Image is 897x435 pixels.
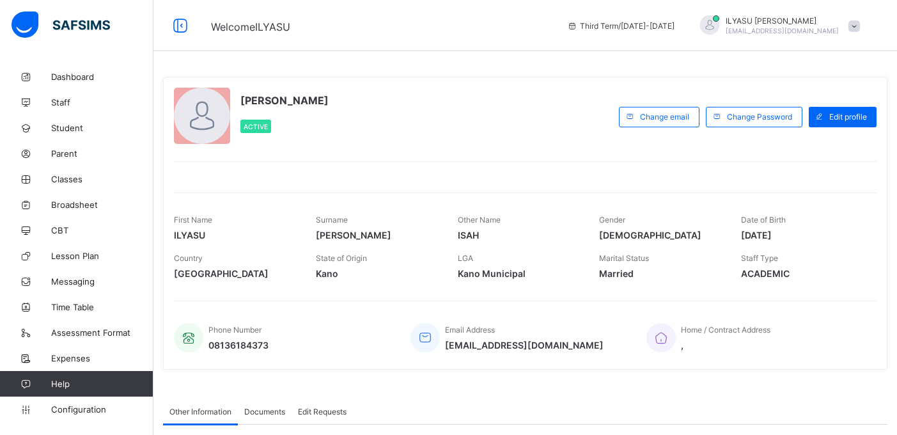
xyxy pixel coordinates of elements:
span: [PERSON_NAME] [316,230,439,241]
span: CBT [51,225,153,235]
span: Staff [51,97,153,107]
span: [GEOGRAPHIC_DATA] [174,268,297,279]
span: Marital Status [599,253,649,263]
span: Help [51,379,153,389]
span: [DEMOGRAPHIC_DATA] [599,230,722,241]
span: Change email [640,112,689,122]
span: [EMAIL_ADDRESS][DOMAIN_NAME] [445,340,604,351]
span: ACADEMIC [741,268,864,279]
span: Country [174,253,203,263]
span: First Name [174,215,212,225]
span: Time Table [51,302,153,312]
span: Phone Number [208,325,261,335]
span: State of Origin [316,253,367,263]
span: Email Address [445,325,495,335]
span: Dashboard [51,72,153,82]
img: safsims [12,12,110,38]
span: Broadsheet [51,200,153,210]
span: Gender [599,215,625,225]
span: Welcome ILYASU [211,20,290,33]
span: Edit Requests [298,407,347,416]
span: Surname [316,215,348,225]
span: Lesson Plan [51,251,153,261]
span: ILYASU [174,230,297,241]
span: ILYASU [PERSON_NAME] [726,16,839,26]
span: Home / Contract Address [681,325,770,335]
span: Assessment Format [51,328,153,338]
span: 08136184373 [208,340,269,351]
span: ISAH [458,230,581,241]
span: Other Name [458,215,501,225]
span: , [681,340,770,351]
span: Change Password [727,112,792,122]
span: [PERSON_NAME] [240,94,329,107]
span: Classes [51,174,153,184]
span: Messaging [51,276,153,287]
span: Staff Type [741,253,778,263]
span: Parent [51,148,153,159]
span: Active [244,123,268,130]
span: Kano Municipal [458,268,581,279]
span: session/term information [567,21,675,31]
span: LGA [458,253,473,263]
div: ILYASUIBRAHIM [687,15,866,36]
span: Married [599,268,722,279]
span: [EMAIL_ADDRESS][DOMAIN_NAME] [726,27,839,35]
span: Student [51,123,153,133]
span: Documents [244,407,285,416]
span: Expenses [51,353,153,363]
span: [DATE] [741,230,864,241]
span: Kano [316,268,439,279]
span: Edit profile [829,112,867,122]
span: Date of Birth [741,215,786,225]
span: Configuration [51,404,153,415]
span: Other Information [169,407,231,416]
